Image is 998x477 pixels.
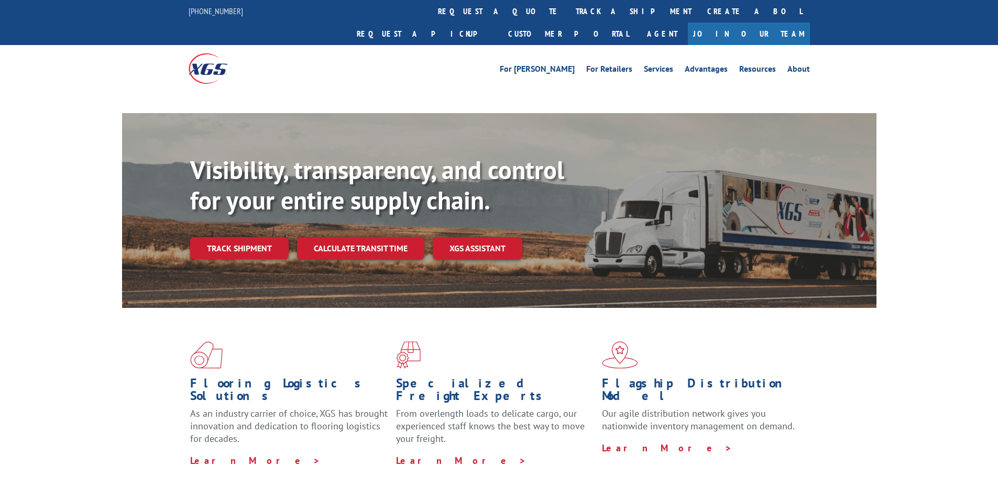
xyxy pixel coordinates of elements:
[396,454,527,467] a: Learn More >
[396,377,594,407] h1: Specialized Freight Experts
[396,407,594,454] p: From overlength loads to delicate cargo, our experienced staff knows the best way to move your fr...
[297,237,424,260] a: Calculate transit time
[500,23,637,45] a: Customer Portal
[602,341,638,369] img: xgs-icon-flagship-distribution-model-red
[739,65,776,76] a: Resources
[190,153,564,216] b: Visibility, transparency, and control for your entire supply chain.
[189,6,243,16] a: [PHONE_NUMBER]
[190,237,289,259] a: Track shipment
[602,407,795,432] span: Our agile distribution network gives you nationwide inventory management on demand.
[685,65,728,76] a: Advantages
[644,65,673,76] a: Services
[190,377,388,407] h1: Flooring Logistics Solutions
[349,23,500,45] a: Request a pickup
[190,407,388,445] span: As an industry carrier of choice, XGS has brought innovation and dedication to flooring logistics...
[688,23,810,45] a: Join Our Team
[637,23,688,45] a: Agent
[787,65,810,76] a: About
[190,341,223,369] img: xgs-icon-total-supply-chain-intelligence-red
[586,65,632,76] a: For Retailers
[500,65,575,76] a: For [PERSON_NAME]
[602,377,800,407] h1: Flagship Distribution Model
[602,442,732,454] a: Learn More >
[433,237,522,260] a: XGS ASSISTANT
[190,454,321,467] a: Learn More >
[396,341,421,369] img: xgs-icon-focused-on-flooring-red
